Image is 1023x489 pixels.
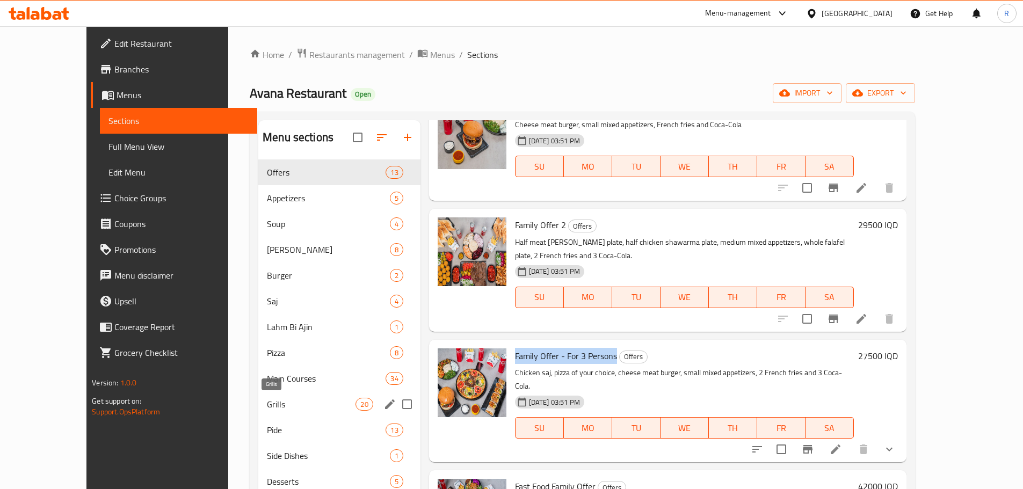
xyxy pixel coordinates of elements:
[258,417,420,443] div: Pide13
[267,192,389,205] span: Appetizers
[114,37,249,50] span: Edit Restaurant
[390,295,403,308] div: items
[713,159,753,174] span: TH
[854,86,906,100] span: export
[258,288,420,314] div: Saj4
[761,159,801,174] span: FR
[250,48,284,61] a: Home
[438,217,506,286] img: Family Offer 2
[564,156,612,177] button: MO
[757,156,806,177] button: FR
[91,262,257,288] a: Menu disclaimer
[822,8,893,19] div: [GEOGRAPHIC_DATA]
[661,287,709,308] button: WE
[258,340,420,366] div: Pizza8
[390,322,403,332] span: 1
[91,340,257,366] a: Grocery Checklist
[267,398,355,411] span: Grills
[883,443,896,456] svg: Show Choices
[386,424,403,436] div: items
[258,443,420,469] div: Side Dishes1
[288,48,292,61] li: /
[91,31,257,56] a: Edit Restaurant
[114,63,249,76] span: Branches
[520,289,560,305] span: SU
[810,159,850,174] span: SA
[612,287,661,308] button: TU
[796,177,818,199] span: Select to update
[390,348,403,358] span: 8
[459,48,463,61] li: /
[390,449,403,462] div: items
[846,83,915,103] button: export
[612,417,661,439] button: TU
[781,86,833,100] span: import
[810,289,850,305] span: SA
[757,287,806,308] button: FR
[515,417,564,439] button: SU
[773,83,841,103] button: import
[258,391,420,417] div: Grills20edit
[855,312,868,325] a: Edit menu item
[612,156,661,177] button: TU
[520,420,560,436] span: SU
[390,269,403,282] div: items
[761,420,801,436] span: FR
[120,376,137,390] span: 1.0.0
[258,159,420,185] div: Offers13
[713,289,753,305] span: TH
[525,266,584,276] span: [DATE] 03:51 PM
[267,269,389,282] span: Burger
[351,90,375,99] span: Open
[267,424,386,436] span: Pide
[91,211,257,237] a: Coupons
[114,217,249,230] span: Coupons
[619,351,648,363] div: Offers
[114,192,249,205] span: Choice Groups
[806,156,854,177] button: SA
[114,243,249,256] span: Promotions
[100,134,257,159] a: Full Menu View
[267,166,386,179] span: Offers
[515,217,566,233] span: Family Offer 2
[91,56,257,82] a: Branches
[355,398,373,411] div: items
[267,372,386,385] span: Main Courses
[390,192,403,205] div: items
[851,436,876,462] button: delete
[564,287,612,308] button: MO
[382,396,398,412] button: edit
[267,217,389,230] span: Soup
[267,346,389,359] div: Pizza
[267,243,389,256] span: [PERSON_NAME]
[438,348,506,417] img: Family Offer - For 3 Persons
[91,314,257,340] a: Coverage Report
[430,48,455,61] span: Menus
[569,220,596,232] span: Offers
[386,166,403,179] div: items
[564,417,612,439] button: MO
[386,372,403,385] div: items
[709,156,757,177] button: TH
[806,417,854,439] button: SA
[267,475,389,488] div: Desserts
[709,417,757,439] button: TH
[346,126,369,149] span: Select all sections
[351,88,375,101] div: Open
[525,136,584,146] span: [DATE] 03:51 PM
[386,374,402,384] span: 34
[258,366,420,391] div: Main Courses34
[258,314,420,340] div: Lahm Bi Ajin1
[114,320,249,333] span: Coverage Report
[568,289,608,305] span: MO
[467,48,498,61] span: Sections
[515,118,854,132] p: Cheese meat burger, small mixed appetizers, French fries and Coca-Cola
[91,185,257,211] a: Choice Groups
[876,436,902,462] button: show more
[821,175,846,201] button: Branch-specific-item
[795,436,821,462] button: Branch-specific-item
